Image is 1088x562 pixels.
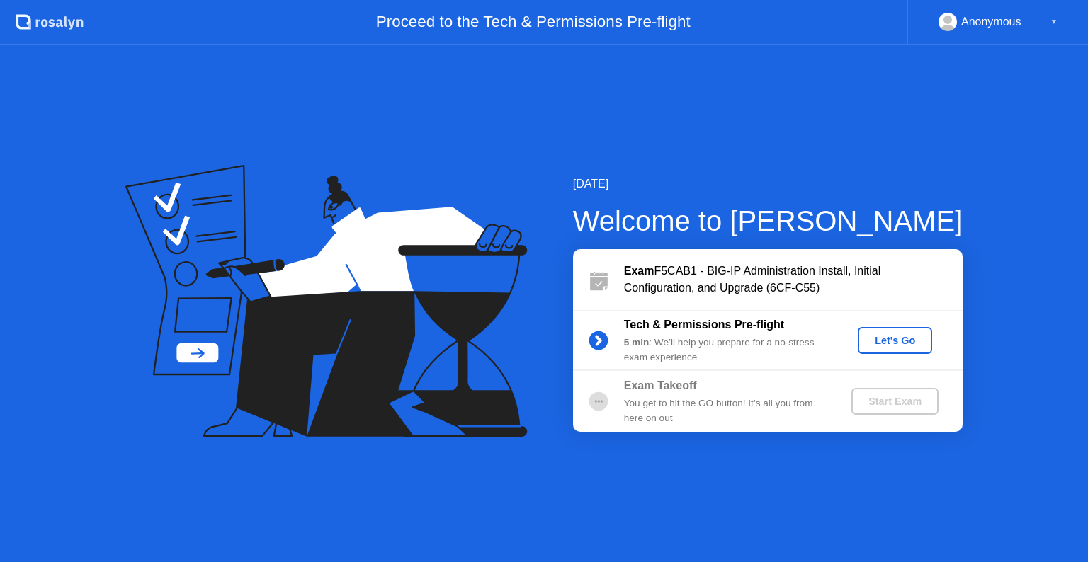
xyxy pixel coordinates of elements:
div: You get to hit the GO button! It’s all you from here on out [624,396,828,425]
b: 5 min [624,337,650,348]
div: F5CAB1 - BIG-IP Administration Install, Initial Configuration, and Upgrade (6CF-C55) [624,263,963,297]
div: Let's Go [863,335,926,346]
button: Let's Go [858,327,932,354]
div: [DATE] [573,176,963,193]
div: Welcome to [PERSON_NAME] [573,200,963,242]
div: : We’ll help you prepare for a no-stress exam experience [624,336,828,365]
b: Exam [624,265,654,277]
b: Tech & Permissions Pre-flight [624,319,784,331]
div: Start Exam [857,396,933,407]
div: Anonymous [961,13,1021,31]
b: Exam Takeoff [624,379,697,391]
button: Start Exam [851,388,939,415]
div: ▼ [1050,13,1058,31]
